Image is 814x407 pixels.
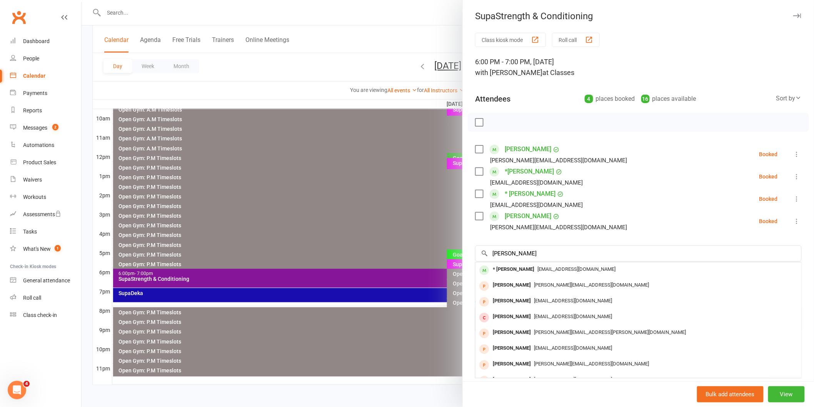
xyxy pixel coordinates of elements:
div: Dashboard [23,38,50,44]
div: Class check-in [23,312,57,318]
a: Messages 2 [10,119,81,137]
div: prospect [479,329,489,338]
div: [PERSON_NAME] [490,374,534,385]
span: at Classes [542,68,574,77]
div: places available [641,93,696,104]
a: What's New1 [10,240,81,258]
div: Calendar [23,73,45,79]
iframe: Intercom live chat [8,381,26,399]
span: [EMAIL_ADDRESS][DOMAIN_NAME] [534,298,612,304]
div: prospect [479,360,489,370]
div: [EMAIL_ADDRESS][DOMAIN_NAME] [490,178,583,188]
div: [PERSON_NAME] [490,311,534,322]
span: 4 [23,381,30,387]
button: View [768,386,805,402]
div: What's New [23,246,51,252]
div: Booked [759,174,778,179]
button: Bulk add attendees [697,386,764,402]
span: [EMAIL_ADDRESS][DOMAIN_NAME] [534,345,612,351]
div: [PERSON_NAME][EMAIL_ADDRESS][DOMAIN_NAME] [490,222,627,232]
span: [PERSON_NAME][EMAIL_ADDRESS][PERSON_NAME][DOMAIN_NAME] [534,329,686,335]
a: Workouts [10,188,81,206]
span: with [PERSON_NAME] [475,68,542,77]
div: People [23,55,39,62]
a: Waivers [10,171,81,188]
a: * [PERSON_NAME] [505,188,555,200]
button: Roll call [552,33,600,47]
div: Attendees [475,93,510,104]
div: 6:00 PM - 7:00 PM, [DATE] [475,57,802,78]
div: [PERSON_NAME] [490,359,534,370]
div: [PERSON_NAME] [490,280,534,291]
a: Assessments [10,206,81,223]
a: Dashboard [10,33,81,50]
div: Booked [759,219,778,224]
div: * [PERSON_NAME] [490,264,537,275]
span: [EMAIL_ADDRESS][DOMAIN_NAME] [534,314,612,319]
div: General attendance [23,277,70,284]
div: Sort by [776,93,802,103]
a: Automations [10,137,81,154]
span: [EMAIL_ADDRESS][DOMAIN_NAME] [537,266,616,272]
a: Product Sales [10,154,81,171]
div: SupaStrength & Conditioning [463,11,814,22]
div: member [479,265,489,275]
span: 2 [52,124,58,130]
span: [PERSON_NAME][EMAIL_ADDRESS][DOMAIN_NAME] [534,282,649,288]
a: [PERSON_NAME] [505,210,551,222]
div: Messages [23,125,47,131]
a: *[PERSON_NAME] [505,165,554,178]
div: prospect [479,297,489,307]
a: Tasks [10,223,81,240]
div: [PERSON_NAME] [490,295,534,307]
div: Booked [759,152,778,157]
a: [PERSON_NAME] [505,143,551,155]
span: [PERSON_NAME][EMAIL_ADDRESS][DOMAIN_NAME] [534,361,649,367]
div: places booked [585,93,635,104]
div: prospect [479,281,489,291]
span: [EMAIL_ADDRESS][DOMAIN_NAME] [534,377,612,382]
div: [PERSON_NAME] [490,343,534,354]
div: Waivers [23,177,42,183]
span: 1 [55,245,61,252]
div: prospect [479,344,489,354]
div: member [479,313,489,322]
div: 4 [585,95,593,103]
a: Roll call [10,289,81,307]
div: Roll call [23,295,41,301]
a: Calendar [10,67,81,85]
div: [EMAIL_ADDRESS][DOMAIN_NAME] [490,200,583,210]
button: Class kiosk mode [475,33,546,47]
div: Assessments [23,211,61,217]
a: General attendance kiosk mode [10,272,81,289]
div: Tasks [23,229,37,235]
a: Reports [10,102,81,119]
div: Reports [23,107,42,113]
a: People [10,50,81,67]
div: [PERSON_NAME][EMAIL_ADDRESS][DOMAIN_NAME] [490,155,627,165]
div: Automations [23,142,54,148]
div: Product Sales [23,159,56,165]
a: Payments [10,85,81,102]
div: Booked [759,196,778,202]
div: prospect [479,376,489,385]
div: [PERSON_NAME] [490,327,534,338]
div: Workouts [23,194,46,200]
div: 16 [641,95,650,103]
div: Payments [23,90,47,96]
a: Clubworx [9,8,28,27]
a: Class kiosk mode [10,307,81,324]
input: Search to add attendees [475,245,802,262]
